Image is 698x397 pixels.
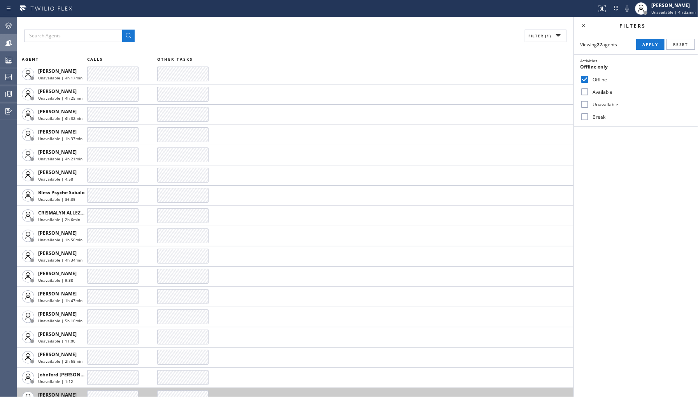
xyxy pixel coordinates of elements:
[525,30,566,42] button: Filter (1)
[38,379,73,384] span: Unavailable | 1:12
[622,3,633,14] button: Mute
[38,278,73,283] span: Unavailable | 9:38
[38,108,77,115] span: [PERSON_NAME]
[38,338,75,344] span: Unavailable | 11:00
[38,331,77,337] span: [PERSON_NAME]
[580,63,608,70] span: Offline only
[38,116,82,121] span: Unavailable | 4h 32min
[589,114,692,120] label: Break
[589,76,692,83] label: Offline
[24,30,122,42] input: Search Agents
[38,169,77,176] span: [PERSON_NAME]
[22,56,39,62] span: AGENT
[597,41,602,48] strong: 27
[580,41,617,48] span: Viewing agents
[38,68,77,74] span: [PERSON_NAME]
[38,351,77,358] span: [PERSON_NAME]
[620,23,646,29] span: Filters
[87,56,103,62] span: CALLS
[38,197,75,202] span: Unavailable | 36:35
[38,230,77,236] span: [PERSON_NAME]
[38,270,77,277] span: [PERSON_NAME]
[38,298,82,303] span: Unavailable | 1h 47min
[589,89,692,95] label: Available
[38,318,82,323] span: Unavailable | 5h 10min
[651,9,696,15] span: Unavailable | 4h 32min
[651,2,696,9] div: [PERSON_NAME]
[38,371,98,378] span: Johnford [PERSON_NAME]
[528,33,551,39] span: Filter (1)
[38,209,86,216] span: CRISMALYN ALLEZER
[38,290,77,297] span: [PERSON_NAME]
[38,136,82,141] span: Unavailable | 1h 37min
[38,156,82,162] span: Unavailable | 4h 21min
[38,95,82,101] span: Unavailable | 4h 25min
[38,88,77,95] span: [PERSON_NAME]
[38,311,77,317] span: [PERSON_NAME]
[157,56,193,62] span: OTHER TASKS
[642,42,658,47] span: Apply
[636,39,665,50] button: Apply
[673,42,688,47] span: Reset
[38,217,80,222] span: Unavailable | 2h 6min
[666,39,695,50] button: Reset
[589,101,692,108] label: Unavailable
[38,176,73,182] span: Unavailable | 4:58
[38,250,77,256] span: [PERSON_NAME]
[38,358,82,364] span: Unavailable | 2h 55min
[38,75,82,81] span: Unavailable | 4h 17min
[38,237,82,242] span: Unavailable | 1h 50min
[38,149,77,155] span: [PERSON_NAME]
[38,189,84,196] span: Bless Psyche Sabalo
[38,257,82,263] span: Unavailable | 4h 34min
[38,128,77,135] span: [PERSON_NAME]
[580,58,692,63] div: Activities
